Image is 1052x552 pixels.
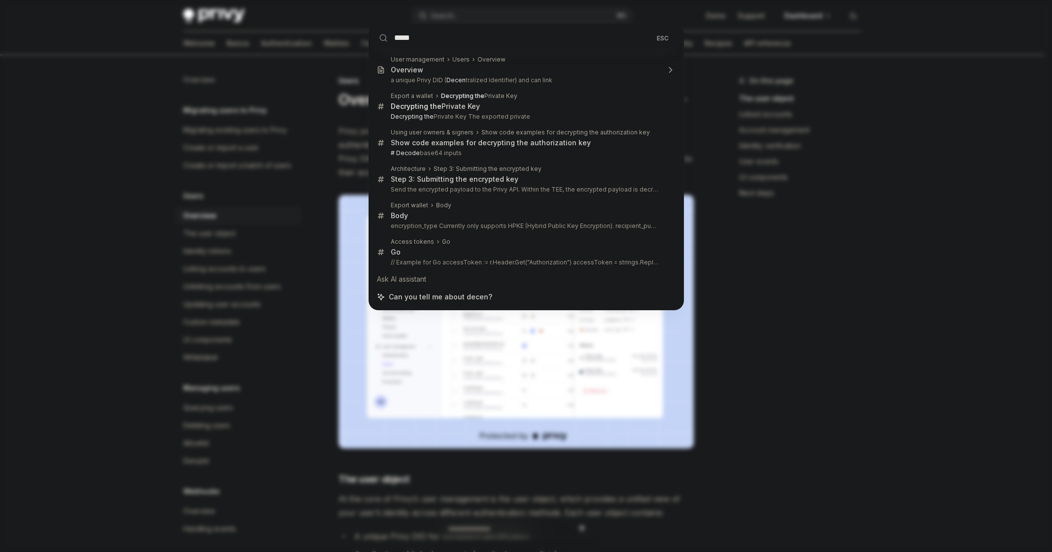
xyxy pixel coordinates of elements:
[391,92,433,100] div: Export a wallet
[442,238,450,246] div: Go
[391,175,518,184] div: Step 3: Submitting the encrypted key
[391,259,660,266] p: // Example for Go accessToken := r.Header.Get("Authorization") accessToken = strings.Replace(accessT
[446,76,466,84] b: Decen
[391,238,434,246] div: Access tokens
[391,186,660,194] p: Send the encrypted payload to the Privy API. Within the TEE, the encrypted payload is decrypted and
[441,92,484,99] b: Decrypting the
[391,165,426,173] div: Architecture
[391,102,480,111] div: Private Key
[436,201,451,209] div: Body
[391,113,660,121] p: Private Key The exported private
[434,165,542,173] div: Step 3: Submitting the encrypted key
[391,56,444,64] div: User management
[391,138,591,147] div: Show code examples for decrypting the authorization key
[391,113,434,120] b: Decrypting the
[389,292,492,302] span: Can you tell me about decen?
[391,102,441,110] b: Decrypting the
[391,76,660,84] p: a unique Privy DID ( tralized Identifier) and can link
[391,65,423,74] div: Overview
[481,129,650,136] div: Show code examples for decrypting the authorization key
[441,92,517,100] div: Private Key
[452,56,470,64] div: Users
[654,32,672,43] div: ESC
[372,270,680,288] div: Ask AI assistant
[477,56,506,64] div: Overview
[391,211,408,220] div: Body
[391,129,474,136] div: Using user owners & signers
[391,201,428,209] div: Export wallet
[391,149,660,157] p: base64 inputs
[391,222,660,230] p: encryption_type Currently only supports HPKE (Hybrid Public Key Encryption). recipient_public_key Ba
[391,248,401,257] div: Go
[391,149,420,157] b: # Decode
